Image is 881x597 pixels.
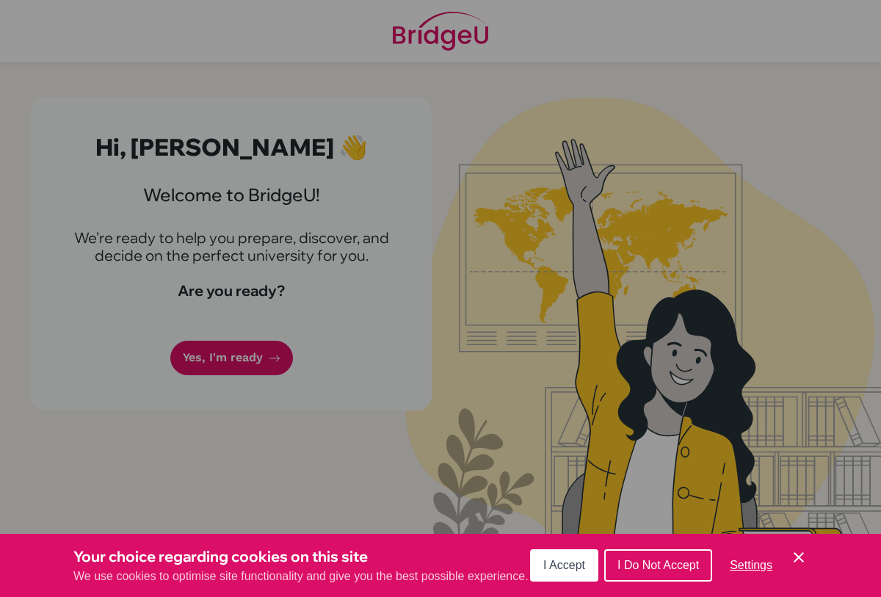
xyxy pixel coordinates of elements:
button: Save and close [790,549,808,566]
button: Settings [718,551,784,580]
span: Settings [730,559,772,571]
span: I Do Not Accept [617,559,699,571]
span: I Accept [543,559,585,571]
button: I Do Not Accept [604,549,712,582]
p: We use cookies to optimise site functionality and give you the best possible experience. [73,568,529,585]
h3: Your choice regarding cookies on this site [73,546,529,568]
button: I Accept [530,549,598,582]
